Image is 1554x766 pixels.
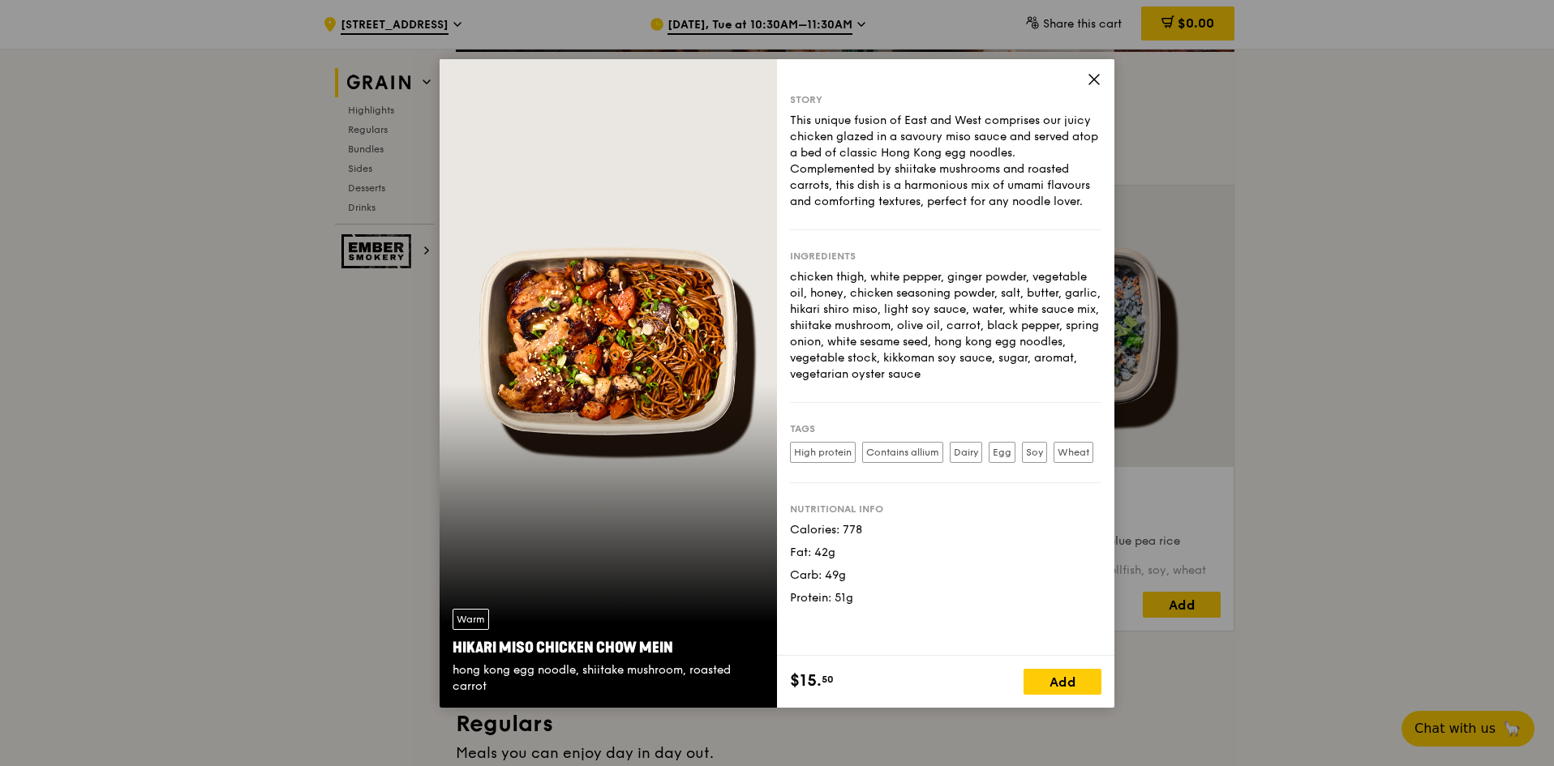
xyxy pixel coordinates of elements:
div: Warm [453,609,489,630]
div: Fat: 42g [790,545,1101,561]
label: Soy [1022,442,1047,463]
div: Nutritional info [790,503,1101,516]
span: $15. [790,669,822,693]
label: High protein [790,442,856,463]
div: Calories: 778 [790,522,1101,538]
div: Ingredients [790,250,1101,263]
div: This unique fusion of East and West comprises our juicy chicken glazed in a savoury miso sauce an... [790,113,1101,210]
div: Hikari Miso Chicken Chow Mein [453,636,764,659]
label: Dairy [950,442,982,463]
div: Add [1024,669,1101,695]
label: Egg [989,442,1015,463]
span: 50 [822,673,834,686]
label: Contains allium [862,442,943,463]
label: Wheat [1054,442,1093,463]
div: Story [790,93,1101,106]
div: Tags [790,422,1101,435]
div: chicken thigh, white pepper, ginger powder, vegetable oil, honey, chicken seasoning powder, salt,... [790,269,1101,383]
div: Carb: 49g [790,567,1101,584]
div: hong kong egg noodle, shiitake mushroom, roasted carrot [453,662,764,695]
div: Protein: 51g [790,590,1101,606]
